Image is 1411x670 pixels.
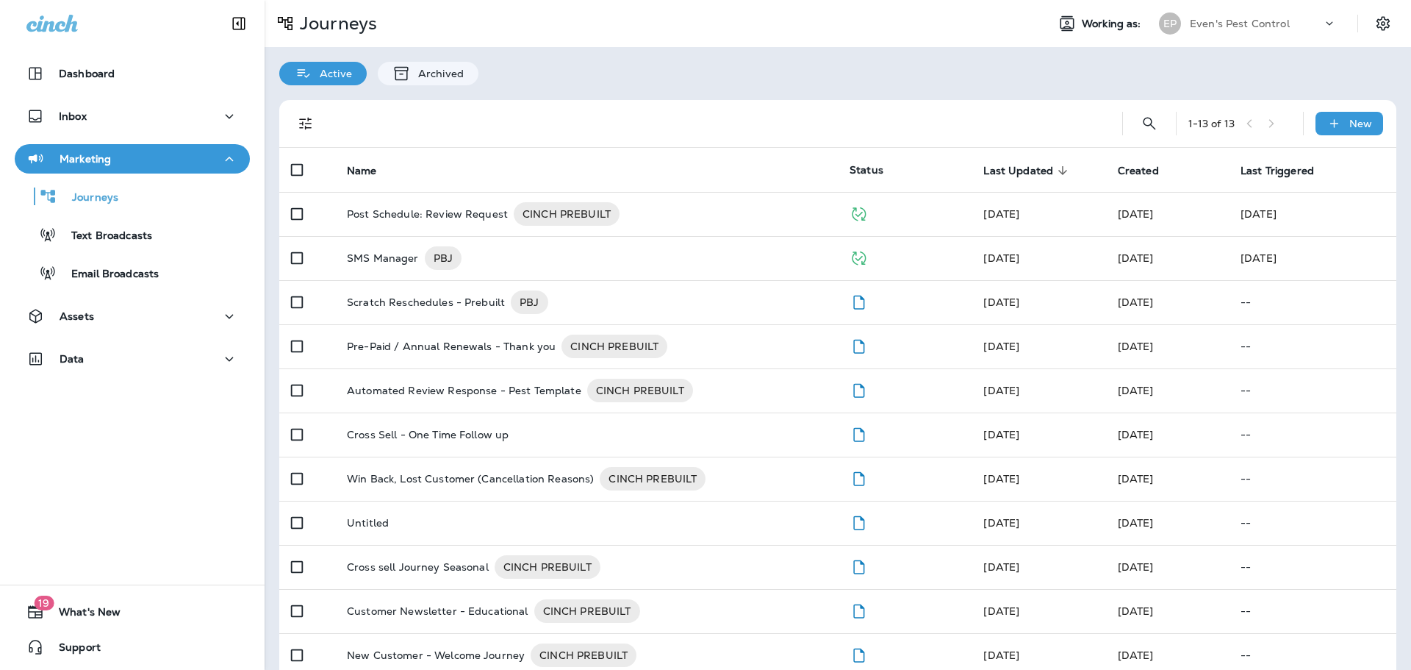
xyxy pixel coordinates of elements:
p: Dashboard [59,68,115,79]
span: Frank Carreno [983,649,1019,662]
p: Post Schedule: Review Request [347,202,508,226]
p: Journeys [294,13,377,35]
span: Last Triggered [1241,165,1314,177]
span: Published [850,250,868,263]
span: Draft [850,603,868,616]
span: CINCH PREBUILT [514,207,620,221]
span: Frank Carreno [1118,340,1154,353]
button: Email Broadcasts [15,257,250,288]
div: CINCH PREBUILT [514,202,620,226]
span: Draft [850,471,868,484]
button: Marketing [15,144,250,174]
span: Status [850,163,883,177]
p: Untitled [347,517,389,529]
div: CINCH PREBUILT [587,379,693,402]
p: Cross Sell - One Time Follow up [347,429,509,441]
span: Frank Carreno [1118,384,1154,397]
button: Collapse Sidebar [218,9,259,38]
span: Frank Carreno [983,252,1019,265]
div: 1 - 13 of 13 [1188,118,1235,129]
span: Frank Carreno [1118,649,1154,662]
button: Dashboard [15,59,250,88]
span: Support [44,641,101,659]
p: -- [1241,341,1385,352]
span: CINCH PREBUILT [600,471,705,486]
span: Frank Carreno [983,560,1019,574]
span: Draft [850,559,868,572]
span: CINCH PREBUILT [534,604,640,619]
p: Pre-Paid / Annual Renewals - Thank you [347,335,556,358]
span: Frank Carreno [983,207,1019,221]
span: Last Updated [983,165,1053,177]
span: Frank Carreno [1118,207,1154,221]
button: 19What's New [15,597,250,627]
span: Frank Carreno [1118,296,1154,309]
span: Draft [850,382,868,396]
span: Frank Carreno [1118,472,1154,485]
div: CINCH PREBUILT [495,555,600,579]
p: SMS Manager [347,246,419,270]
p: -- [1241,561,1385,573]
p: Archived [411,68,464,79]
div: CINCH PREBUILT [534,599,640,623]
p: -- [1241,429,1385,441]
span: Published [850,206,868,219]
span: Last Updated [983,164,1072,177]
p: Scratch Reschedules - Prebuilt [347,291,505,314]
button: Filters [291,109,320,138]
p: Win Back, Lost Customer (Cancellation Reasons) [347,467,594,491]
span: Draft [850,515,868,528]
p: Assets [60,310,94,322]
span: Draft [850,338,868,352]
p: -- [1241,473,1385,485]
p: Automated Review Response - Pest Template [347,379,581,402]
span: Frank Carreno [983,516,1019,530]
span: Frank Carreno [983,296,1019,309]
p: Journeys [57,191,118,205]
div: CINCH PREBUILT [600,467,705,491]
p: -- [1241,385,1385,396]
p: -- [1241,605,1385,617]
p: Text Broadcasts [57,229,152,243]
p: Marketing [60,153,111,165]
p: New [1349,118,1372,129]
button: Journeys [15,181,250,212]
div: CINCH PREBUILT [531,644,636,667]
span: Frank Carreno [983,340,1019,353]
p: -- [1241,296,1385,308]
span: Frank Carreno [1118,428,1154,441]
span: CINCH PREBUILT [531,648,636,663]
span: Frank Carreno [1118,252,1154,265]
button: Search Journeys [1135,109,1164,138]
span: PBJ [425,251,462,265]
span: Working as: [1082,18,1144,30]
span: PBJ [511,295,547,310]
span: Frank Carreno [983,428,1019,441]
span: Frank Carreno [983,472,1019,485]
span: Created [1118,164,1178,177]
p: Data [60,353,85,365]
td: [DATE] [1229,236,1396,280]
p: Customer Newsletter - Educational [347,599,528,623]
button: Support [15,632,250,662]
span: Frank Carreno [1118,560,1154,574]
span: Frank Carreno [1118,516,1154,530]
span: What's New [44,606,121,624]
span: CINCH PREBUILT [561,339,667,354]
span: Name [347,165,377,177]
p: Email Broadcasts [57,268,159,282]
span: Frank Carreno [1118,605,1154,618]
span: Created [1118,165,1159,177]
p: -- [1241,649,1385,661]
span: Last Triggered [1241,164,1333,177]
button: Settings [1370,10,1396,37]
p: Even's Pest Control [1190,18,1290,29]
button: Inbox [15,101,250,131]
p: Inbox [59,110,87,122]
span: Frank Carreno [983,605,1019,618]
p: Cross sell Journey Seasonal [347,555,489,579]
span: CINCH PREBUILT [495,560,600,574]
p: -- [1241,517,1385,529]
span: 19 [34,596,54,610]
p: New Customer - Welcome Journey [347,644,525,667]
